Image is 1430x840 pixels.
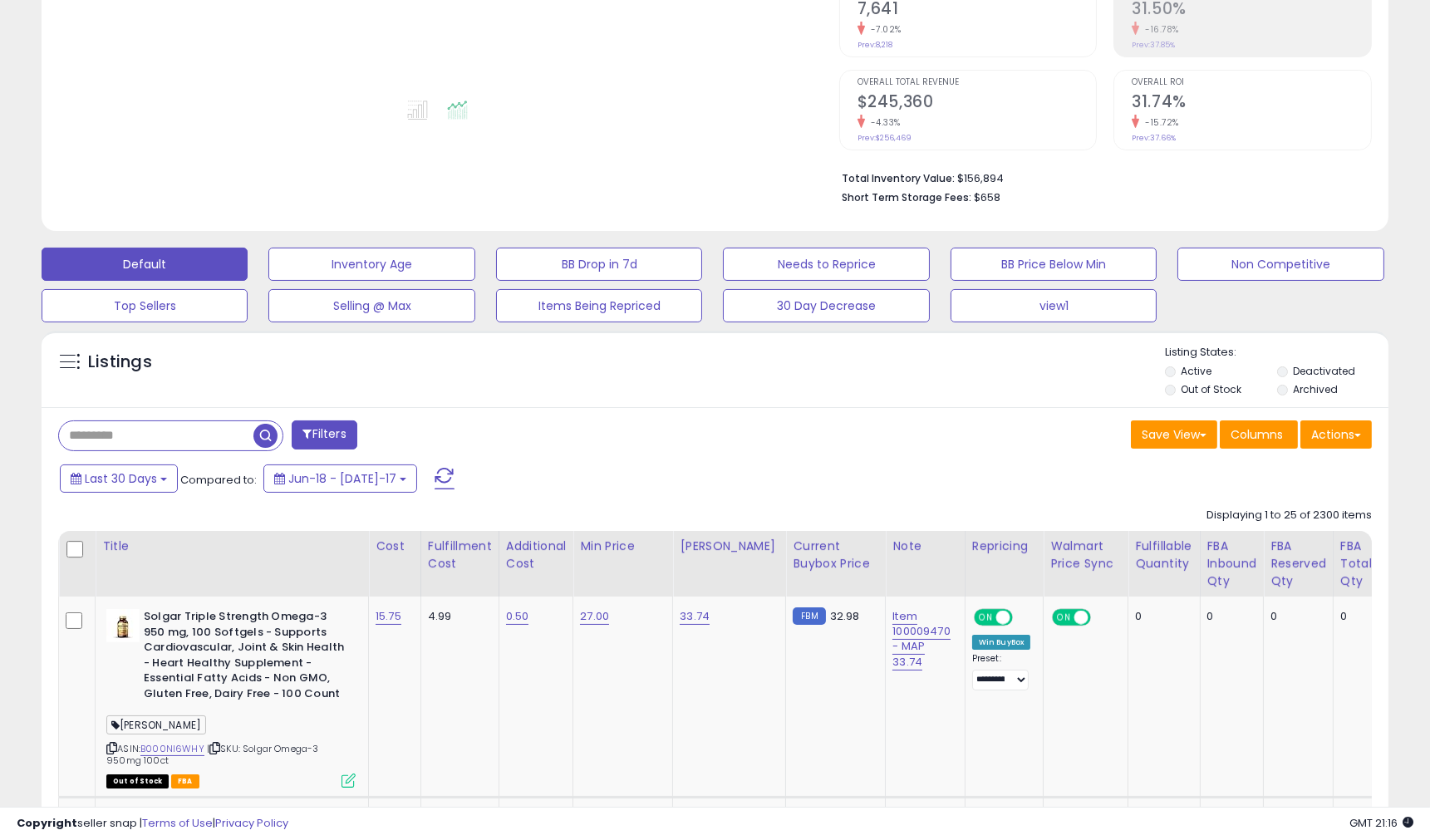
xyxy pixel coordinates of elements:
div: Win BuyBox [972,635,1031,650]
a: 33.74 [680,608,710,625]
small: Prev: $256,469 [858,133,912,143]
li: $156,894 [842,167,1359,187]
span: 2025-08-17 21:16 GMT [1349,815,1413,831]
div: 0 [1135,609,1187,624]
button: Needs to Reprice [723,248,929,281]
button: Last 30 Days [60,464,178,493]
small: -16.78% [1139,23,1179,36]
div: Note [892,538,957,555]
div: FBA inbound Qty [1207,538,1257,590]
span: ON [1054,611,1074,625]
div: seller snap | | [17,816,288,832]
span: [PERSON_NAME] [106,715,206,734]
label: Out of Stock [1181,382,1241,396]
div: 0 [1340,609,1366,624]
small: Prev: 8,218 [858,40,892,50]
small: -7.02% [865,23,902,36]
small: -4.33% [865,116,901,129]
div: Title [102,538,361,555]
button: Jun-18 - [DATE]-17 [263,464,417,493]
div: Fulfillment Cost [428,538,492,572]
span: FBA [171,774,199,788]
span: Jun-18 - [DATE]-17 [288,470,396,487]
button: Default [42,248,248,281]
div: Fulfillable Quantity [1135,538,1192,572]
small: FBM [793,607,825,625]
span: 32.98 [830,608,860,624]
h2: 31.74% [1132,92,1371,115]
label: Deactivated [1293,364,1355,378]
strong: Copyright [17,815,77,831]
button: Top Sellers [42,289,248,322]
a: 0.50 [506,608,529,625]
span: All listings that are currently out of stock and unavailable for purchase on Amazon [106,774,169,788]
label: Archived [1293,382,1338,396]
span: Overall Total Revenue [858,78,1097,87]
button: Items Being Repriced [496,289,702,322]
button: BB Drop in 7d [496,248,702,281]
button: view1 [951,289,1157,322]
span: | SKU: Solgar Omega-3 950mg 100ct [106,742,318,767]
span: ON [975,611,996,625]
a: 15.75 [376,608,401,625]
img: 3105-kty79L._SL40_.jpg [106,609,140,642]
small: Prev: 37.85% [1132,40,1175,50]
div: 4.99 [428,609,486,624]
a: Item 100009470 - MAP 33.74 [892,608,950,671]
span: Columns [1231,426,1283,443]
div: Preset: [972,653,1031,690]
div: Min Price [580,538,666,555]
button: BB Price Below Min [951,248,1157,281]
div: Repricing [972,538,1037,555]
div: FBA Total Qty [1340,538,1372,590]
span: OFF [1088,611,1115,625]
small: Prev: 37.66% [1132,133,1176,143]
div: Displaying 1 to 25 of 2300 items [1206,508,1372,523]
a: Terms of Use [142,815,213,831]
button: Inventory Age [268,248,474,281]
span: Last 30 Days [85,470,157,487]
label: Active [1181,364,1211,378]
button: Columns [1220,420,1298,449]
a: Privacy Policy [215,815,288,831]
span: Overall ROI [1132,78,1371,87]
button: Actions [1300,420,1372,449]
div: Additional Cost [506,538,567,572]
span: $658 [974,189,1000,205]
div: Current Buybox Price [793,538,878,572]
div: ASIN: [106,609,356,786]
h2: $245,360 [858,92,1097,115]
div: FBA Reserved Qty [1270,538,1326,590]
b: Total Inventory Value: [842,171,955,185]
small: -15.72% [1139,116,1179,129]
b: Solgar Triple Strength Omega-3 950 mg, 100 Softgels - Supports Cardiovascular, Joint & Skin Healt... [144,609,346,705]
div: [PERSON_NAME] [680,538,779,555]
div: Walmart Price Sync [1050,538,1121,572]
button: Save View [1131,420,1217,449]
span: OFF [1010,611,1037,625]
button: Filters [292,420,356,449]
a: B000NI6WHY [140,742,204,756]
button: Non Competitive [1177,248,1383,281]
span: Compared to: [180,472,257,488]
b: Short Term Storage Fees: [842,190,971,204]
div: Cost [376,538,414,555]
button: 30 Day Decrease [723,289,929,322]
button: Selling @ Max [268,289,474,322]
p: Listing States: [1165,345,1388,361]
div: 0 [1207,609,1251,624]
h5: Listings [88,351,152,374]
div: 0 [1270,609,1320,624]
a: 27.00 [580,608,609,625]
